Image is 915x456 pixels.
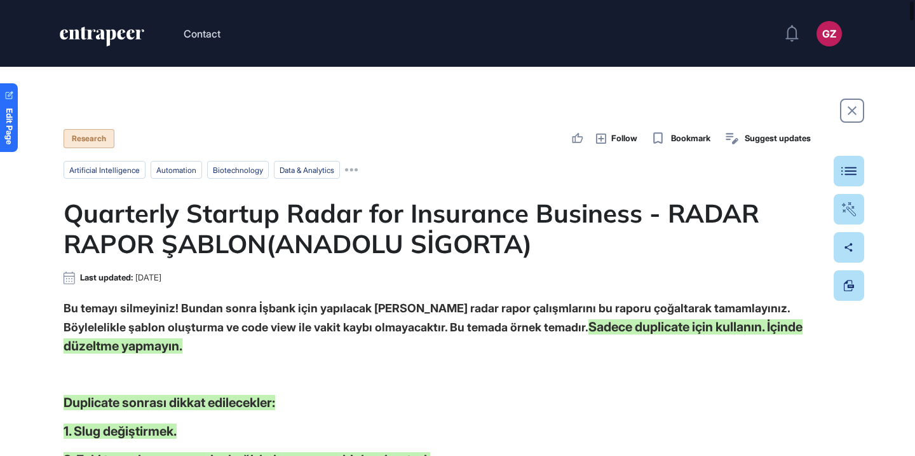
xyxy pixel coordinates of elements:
span: Bu temayı silmeyiniz! Bundan sonra İşbank için yapılacak [PERSON_NAME] radar rapor çalışmlarını b... [64,301,790,334]
span: Edit Page [5,108,13,144]
button: Suggest updates [723,130,811,148]
span: Follow [611,132,637,145]
strong: . [585,321,588,334]
li: biotechnology [207,161,269,179]
div: Last updated: [80,273,161,282]
button: Follow [596,132,637,146]
button: Bookmark [650,130,711,148]
button: Contact [184,25,220,42]
li: automation [151,161,202,179]
strong: Duplicate sonrası dikkat edilecekler: [64,395,275,410]
span: Sadece duplicate için kullanın. İçinde düzeltme yapmayın. [64,319,803,354]
h1: Quarterly Startup Radar for Insurance Business - RADAR RAPOR ŞABLON(ANADOLU SİGORTA) [64,198,851,259]
span: Bookmark [671,132,710,145]
button: GZ [817,21,842,46]
span: [DATE] [135,273,161,282]
div: Research [64,129,114,148]
a: entrapeer-logo [58,27,146,51]
strong: 1. Slug değiştirmek. [64,424,177,439]
span: Suggest updates [745,132,811,145]
li: artificial intelligence [64,161,146,179]
li: data & analytics [274,161,340,179]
